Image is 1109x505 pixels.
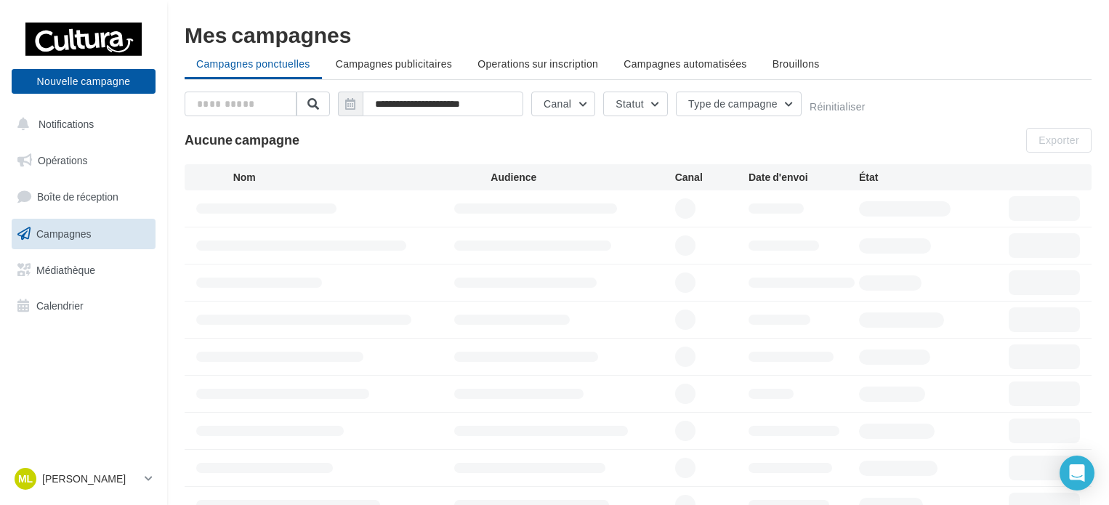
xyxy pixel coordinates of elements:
[1060,456,1094,490] div: Open Intercom Messenger
[336,57,452,70] span: Campagnes publicitaires
[9,291,158,321] a: Calendrier
[185,23,1092,45] div: Mes campagnes
[9,181,158,212] a: Boîte de réception
[603,92,668,116] button: Statut
[491,170,674,185] div: Audience
[773,57,820,70] span: Brouillons
[39,118,94,130] span: Notifications
[624,57,746,70] span: Campagnes automatisées
[36,227,92,240] span: Campagnes
[676,92,802,116] button: Type de campagne
[233,170,491,185] div: Nom
[675,170,749,185] div: Canal
[1026,128,1092,153] button: Exporter
[810,101,866,113] button: Réinitialiser
[18,472,33,486] span: ML
[37,190,118,203] span: Boîte de réception
[12,465,156,493] a: ML [PERSON_NAME]
[185,132,299,148] span: Aucune campagne
[859,170,969,185] div: État
[9,255,158,286] a: Médiathèque
[9,145,158,176] a: Opérations
[42,472,139,486] p: [PERSON_NAME]
[38,154,87,166] span: Opérations
[12,69,156,94] button: Nouvelle campagne
[9,219,158,249] a: Campagnes
[36,299,84,312] span: Calendrier
[531,92,595,116] button: Canal
[36,263,95,275] span: Médiathèque
[749,170,859,185] div: Date d'envoi
[477,57,598,70] span: Operations sur inscription
[9,109,153,140] button: Notifications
